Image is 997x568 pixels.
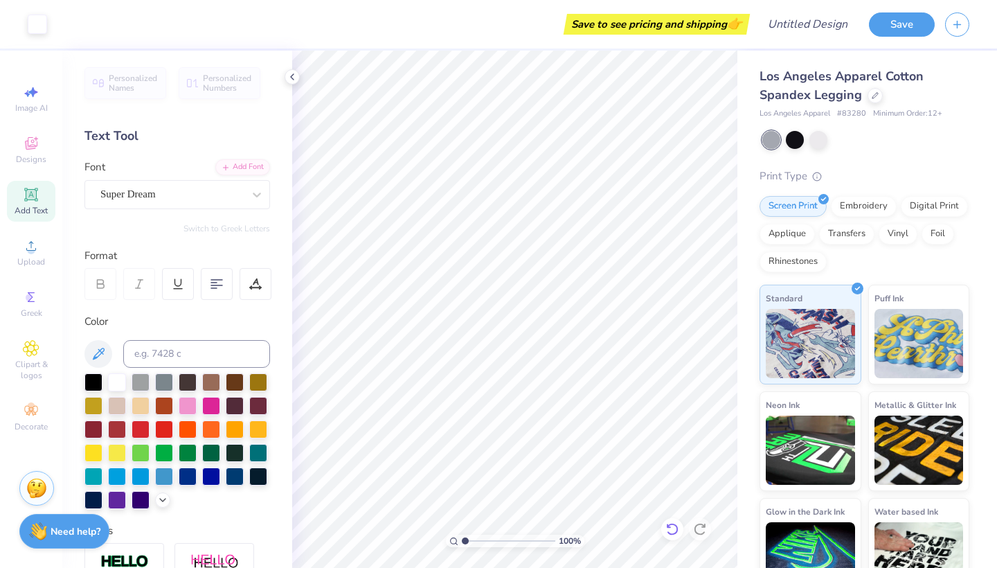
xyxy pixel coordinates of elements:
button: Save [869,12,935,37]
label: Font [84,159,105,175]
span: Add Text [15,205,48,216]
span: Glow in the Dark Ink [766,504,845,519]
span: Neon Ink [766,398,800,412]
div: Vinyl [879,224,917,245]
span: Metallic & Glitter Ink [874,398,956,412]
div: Styles [84,523,270,539]
input: e.g. 7428 c [123,340,270,368]
span: Los Angeles Apparel Cotton Spandex Legging [760,68,924,103]
div: Digital Print [901,196,968,217]
div: Format [84,248,271,264]
span: Decorate [15,421,48,432]
img: Standard [766,309,855,378]
span: Water based Ink [874,504,938,519]
button: Switch to Greek Letters [183,223,270,234]
span: 100 % [559,535,581,547]
div: Print Type [760,168,969,184]
span: Upload [17,256,45,267]
img: Metallic & Glitter Ink [874,416,964,485]
span: Clipart & logos [7,359,55,381]
div: Color [84,314,270,330]
span: Greek [21,308,42,319]
div: Transfers [819,224,874,245]
span: Puff Ink [874,291,904,305]
div: Add Font [215,159,270,175]
span: Standard [766,291,802,305]
input: Untitled Design [757,10,859,38]
img: Neon Ink [766,416,855,485]
span: Los Angeles Apparel [760,108,830,120]
span: Personalized Names [109,73,158,93]
span: Image AI [15,103,48,114]
div: Screen Print [760,196,827,217]
div: Foil [922,224,954,245]
div: Applique [760,224,815,245]
div: Save to see pricing and shipping [567,14,746,35]
span: Personalized Numbers [203,73,252,93]
strong: Need help? [51,525,100,538]
span: Minimum Order: 12 + [873,108,942,120]
img: Puff Ink [874,309,964,378]
div: Embroidery [831,196,897,217]
span: # 83280 [837,108,866,120]
div: Text Tool [84,127,270,145]
span: Designs [16,154,46,165]
span: 👉 [727,15,742,32]
div: Rhinestones [760,251,827,272]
